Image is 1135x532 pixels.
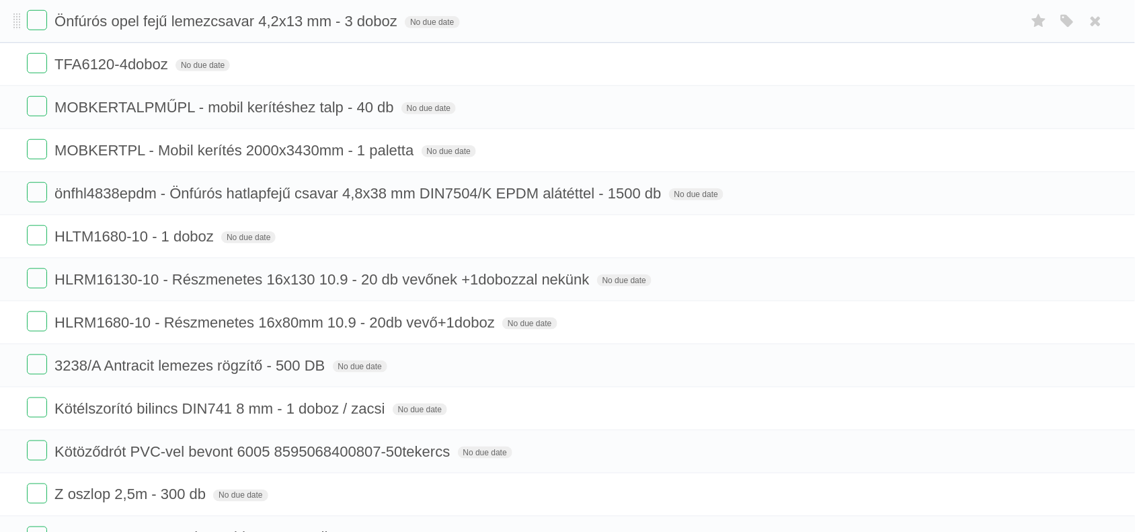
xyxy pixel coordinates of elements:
span: No due date [333,360,387,373]
span: No due date [422,145,476,157]
span: No due date [213,490,268,502]
span: önfhl4838epdm - Önfúrós hatlapfejű csavar 4,8x38 mm DIN7504/K EPDM alátéttel - 1500 db [54,185,665,202]
span: Z oszlop 2,5m - 300 db [54,486,209,503]
span: No due date [401,102,456,114]
span: TFA6120-4doboz [54,56,171,73]
label: Done [27,397,47,418]
span: MOBKERTPL - Mobil kerítés 2000x3430mm - 1 paletta [54,142,417,159]
span: Kötélszorító bilincs DIN741 8 mm - 1 doboz / zacsi [54,400,389,417]
span: 3238/A Antracit lemezes rögzítő - 500 DB [54,357,328,374]
span: No due date [597,274,652,287]
label: Done [27,139,47,159]
span: No due date [458,447,512,459]
label: Done [27,10,47,30]
span: No due date [175,59,230,71]
label: Done [27,441,47,461]
label: Done [27,311,47,332]
label: Star task [1026,10,1052,32]
label: Done [27,53,47,73]
span: No due date [502,317,557,330]
label: Done [27,354,47,375]
label: Done [27,484,47,504]
span: No due date [669,188,723,200]
label: Done [27,182,47,202]
label: Done [27,96,47,116]
span: No due date [393,404,447,416]
span: No due date [221,231,276,243]
span: Önfúrós opel fejű lemezcsavar 4,2x13 mm - 3 doboz [54,13,401,30]
span: HLTM1680-10 - 1 doboz [54,228,217,245]
span: No due date [405,16,459,28]
span: HLRM16130-10 - Részmenetes 16x130 10.9 - 20 db vevőnek +1dobozzal nekünk [54,271,593,288]
span: Kötöződrót PVC-vel bevont 6005 8595068400807-50tekercs [54,443,453,460]
label: Done [27,268,47,289]
span: HLRM1680-10 - Részmenetes 16x80mm 10.9 - 20db vevő+1doboz [54,314,498,331]
span: MOBKERTALPMŰPL - mobil kerítéshez talp - 40 db [54,99,397,116]
label: Done [27,225,47,245]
